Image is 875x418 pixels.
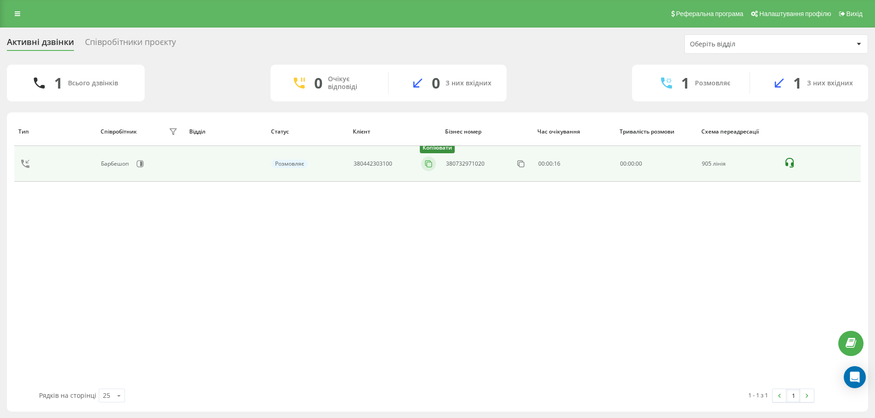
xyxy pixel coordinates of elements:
[702,161,773,167] div: 905 лінія
[786,389,800,402] a: 1
[844,366,866,388] div: Open Intercom Messenger
[537,128,610,135] div: Час очікування
[701,128,774,135] div: Схема переадресації
[620,160,627,167] span: 00
[103,391,110,400] div: 25
[328,75,374,91] div: Очікує відповіді
[676,10,744,17] span: Реферальна програма
[695,79,730,87] div: Розмовляє
[636,160,642,167] span: 00
[538,161,610,167] div: 00:00:16
[85,37,176,51] div: Співробітники проєкту
[354,161,392,167] div: 380442303100
[54,74,62,92] div: 1
[101,128,137,135] div: Співробітник
[420,143,455,153] div: Копіювати
[620,128,693,135] div: Тривалість розмови
[445,128,529,135] div: Бізнес номер
[68,79,118,87] div: Всього дзвінків
[847,10,863,17] span: Вихід
[446,161,485,167] div: 380732971020
[793,74,802,92] div: 1
[748,390,768,400] div: 1 - 1 з 1
[446,79,491,87] div: З них вхідних
[7,37,74,51] div: Активні дзвінки
[39,391,96,400] span: Рядків на сторінці
[620,161,642,167] div: : :
[681,74,689,92] div: 1
[271,128,344,135] div: Статус
[432,74,440,92] div: 0
[353,128,436,135] div: Клієнт
[314,74,322,92] div: 0
[101,161,131,167] div: Барбешоп
[18,128,91,135] div: Тип
[690,40,800,48] div: Оберіть відділ
[807,79,853,87] div: З них вхідних
[628,160,634,167] span: 00
[759,10,831,17] span: Налаштування профілю
[189,128,262,135] div: Відділ
[271,160,308,168] div: Розмовляє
